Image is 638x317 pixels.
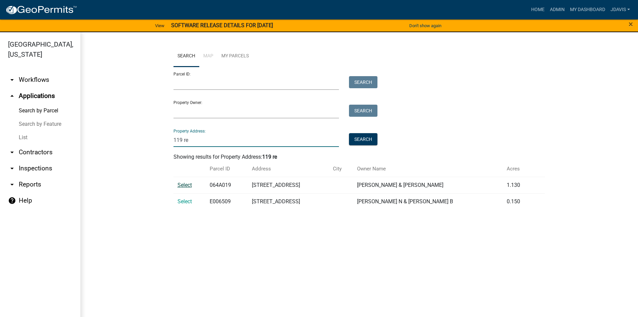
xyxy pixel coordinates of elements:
th: Acres [503,161,534,177]
button: Search [349,76,377,88]
a: Home [528,3,547,16]
a: Admin [547,3,567,16]
i: arrow_drop_down [8,148,16,156]
span: × [629,19,633,29]
td: 1.130 [503,177,534,193]
a: My Parcels [217,46,253,67]
a: My Dashboard [567,3,608,16]
a: jdavis [608,3,633,16]
a: Search [173,46,199,67]
div: Showing results for Property Address: [173,153,545,161]
td: E006509 [206,193,248,210]
i: arrow_drop_down [8,164,16,172]
td: [STREET_ADDRESS] [248,177,329,193]
th: Parcel ID [206,161,248,177]
button: Close [629,20,633,28]
td: [STREET_ADDRESS] [248,193,329,210]
th: Address [248,161,329,177]
button: Search [349,133,377,145]
i: arrow_drop_up [8,92,16,100]
a: Select [178,198,192,205]
td: [PERSON_NAME] N & [PERSON_NAME] B [353,193,503,210]
strong: SOFTWARE RELEASE DETAILS FOR [DATE] [171,22,273,29]
strong: 119 re [262,154,277,160]
th: Owner Name [353,161,503,177]
td: [PERSON_NAME] & [PERSON_NAME] [353,177,503,193]
th: City [329,161,353,177]
td: 0.150 [503,193,534,210]
button: Search [349,105,377,117]
i: arrow_drop_down [8,180,16,189]
i: help [8,197,16,205]
a: Select [178,182,192,188]
td: 064A019 [206,177,248,193]
i: arrow_drop_down [8,76,16,84]
button: Don't show again [407,20,444,31]
a: View [152,20,167,31]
